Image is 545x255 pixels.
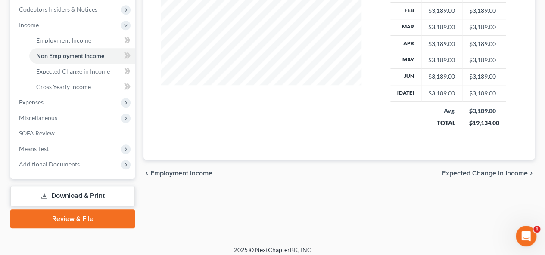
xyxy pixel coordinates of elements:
[428,72,455,81] div: $3,189.00
[29,79,135,95] a: Gross Yearly Income
[428,6,455,15] div: $3,189.00
[390,85,421,101] th: [DATE]
[150,170,212,177] span: Employment Income
[462,68,506,85] td: $3,189.00
[390,52,421,68] th: May
[469,107,499,115] div: $3,189.00
[428,89,455,98] div: $3,189.00
[469,119,499,127] div: $19,134.00
[428,119,455,127] div: TOTAL
[442,170,535,177] button: Expected Change in Income chevron_right
[390,3,421,19] th: Feb
[390,35,421,52] th: Apr
[19,114,57,121] span: Miscellaneous
[390,19,421,35] th: Mar
[428,107,455,115] div: Avg.
[19,98,44,106] span: Expenses
[516,226,536,246] iframe: Intercom live chat
[10,186,135,206] a: Download & Print
[10,209,135,228] a: Review & File
[533,226,540,233] span: 1
[36,52,104,59] span: Non Employment Income
[19,6,97,13] span: Codebtors Insiders & Notices
[19,145,49,152] span: Means Test
[428,40,455,48] div: $3,189.00
[36,83,91,90] span: Gross Yearly Income
[428,56,455,65] div: $3,189.00
[442,170,528,177] span: Expected Change in Income
[19,160,80,168] span: Additional Documents
[19,129,55,137] span: SOFA Review
[12,126,135,141] a: SOFA Review
[143,170,212,177] button: chevron_left Employment Income
[428,23,455,31] div: $3,189.00
[143,170,150,177] i: chevron_left
[462,19,506,35] td: $3,189.00
[36,68,110,75] span: Expected Change in Income
[462,3,506,19] td: $3,189.00
[19,21,39,28] span: Income
[528,170,535,177] i: chevron_right
[29,48,135,64] a: Non Employment Income
[462,35,506,52] td: $3,189.00
[462,85,506,101] td: $3,189.00
[36,37,91,44] span: Employment Income
[29,33,135,48] a: Employment Income
[29,64,135,79] a: Expected Change in Income
[462,52,506,68] td: $3,189.00
[390,68,421,85] th: Jun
